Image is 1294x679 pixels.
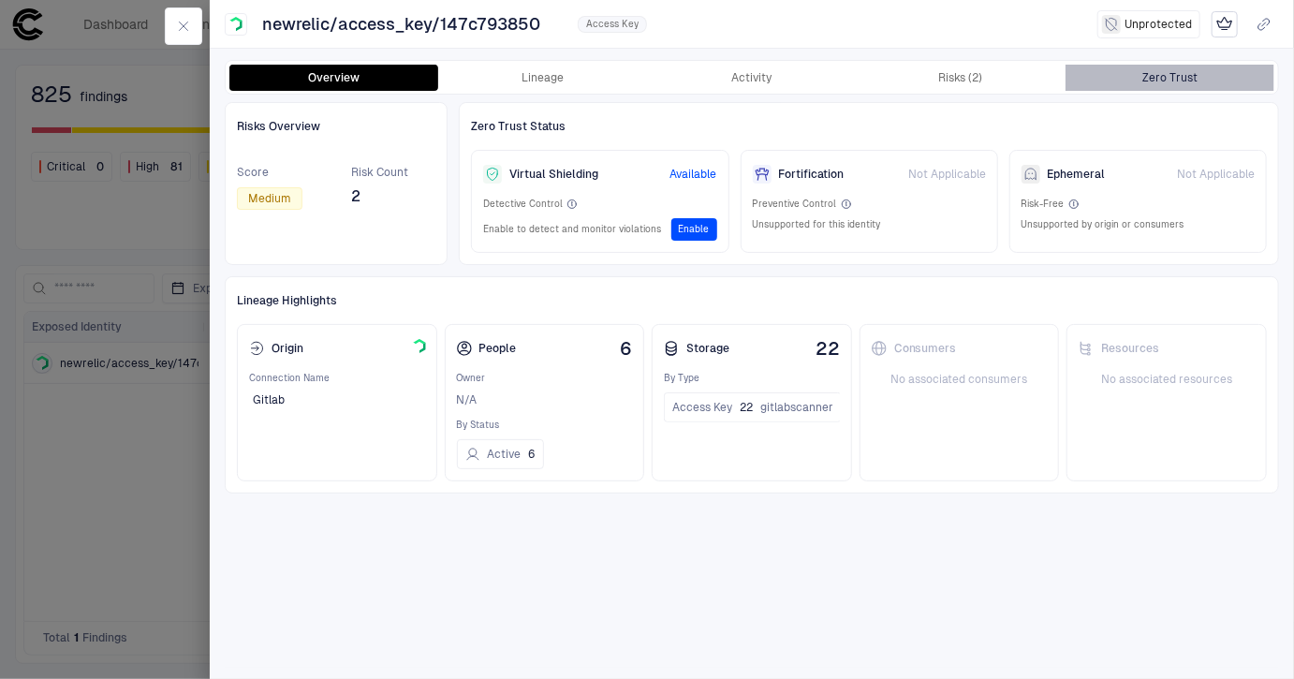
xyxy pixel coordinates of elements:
[670,167,717,182] span: Available
[483,198,563,211] span: Detective Control
[351,165,408,180] span: Risk Count
[438,65,647,91] button: Lineage
[664,392,842,422] button: Access Key22gitlabscanner
[351,187,408,206] span: 2
[1079,372,1255,387] span: No associated resources
[872,341,957,356] div: Consumers
[753,198,837,211] span: Preventive Control
[457,372,633,385] span: Owner
[237,288,1267,313] div: Lineage Highlights
[249,341,303,356] div: Origin
[253,392,285,407] span: Gitlab
[664,341,729,356] div: Storage
[647,65,856,91] button: Activity
[1022,198,1065,211] span: Risk-Free
[939,70,983,85] div: Risks (2)
[249,385,311,415] button: Gitlab
[457,419,633,432] span: By Status
[872,372,1048,387] span: No associated consumers
[228,17,243,32] div: New Relic
[760,400,833,415] span: gitlabscanner
[753,218,881,231] span: Unsupported for this identity
[457,439,544,469] button: Active6
[671,218,717,241] button: Enable
[237,114,435,139] div: Risks Overview
[672,400,732,415] span: Access Key
[664,372,840,385] span: By Type
[1142,70,1198,85] div: Zero Trust
[1079,341,1159,356] div: Resources
[586,18,639,31] span: Access Key
[237,165,302,180] span: Score
[908,167,986,182] span: Not Applicable
[529,447,536,462] span: 6
[457,392,478,407] span: N/A
[779,167,845,182] span: Fortification
[509,167,598,182] span: Virtual Shielding
[1212,11,1238,37] div: Identity is not marked as Crown Jewel
[1177,167,1255,182] span: Not Applicable
[483,223,661,236] span: Enable to detect and monitor violations
[262,13,540,36] span: newrelic/access_key/147c793850
[410,339,425,354] div: New Relic
[1022,218,1184,231] span: Unsupported by origin or consumers
[258,9,566,39] button: newrelic/access_key/147c793850
[471,114,1267,139] div: Zero Trust Status
[740,400,753,415] span: 22
[229,65,438,91] button: Overview
[1125,17,1192,32] span: Unprotected
[620,338,632,359] span: 6
[249,372,425,385] span: Connection Name
[457,341,517,356] div: People
[1048,167,1106,182] span: Ephemeral
[248,191,291,206] span: Medium
[816,338,840,359] span: 22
